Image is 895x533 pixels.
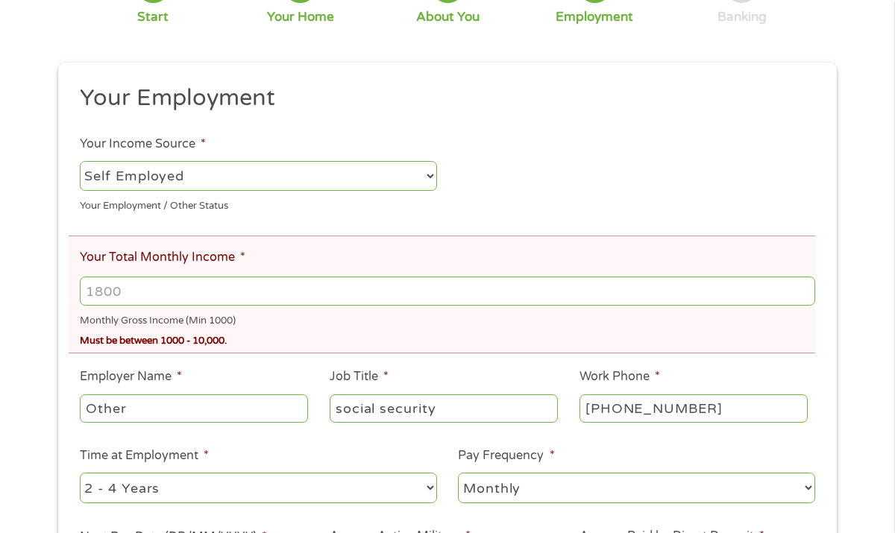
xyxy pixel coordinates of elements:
[80,194,437,214] div: Your Employment / Other Status
[137,9,169,25] div: Start
[80,328,815,348] div: Must be between 1000 - 10,000.
[80,448,209,464] label: Time at Employment
[416,9,480,25] div: About You
[80,277,815,305] input: 1800
[556,9,633,25] div: Employment
[330,369,389,385] label: Job Title
[80,369,182,385] label: Employer Name
[717,9,767,25] div: Banking
[80,136,206,152] label: Your Income Source
[330,394,558,423] input: Cashier
[580,394,808,423] input: (231) 754-4010
[80,394,308,423] input: Walmart
[80,83,805,113] h2: Your Employment
[580,369,660,385] label: Work Phone
[80,308,815,328] div: Monthly Gross Income (Min 1000)
[458,448,554,464] label: Pay Frequency
[267,9,334,25] div: Your Home
[80,250,245,265] label: Your Total Monthly Income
